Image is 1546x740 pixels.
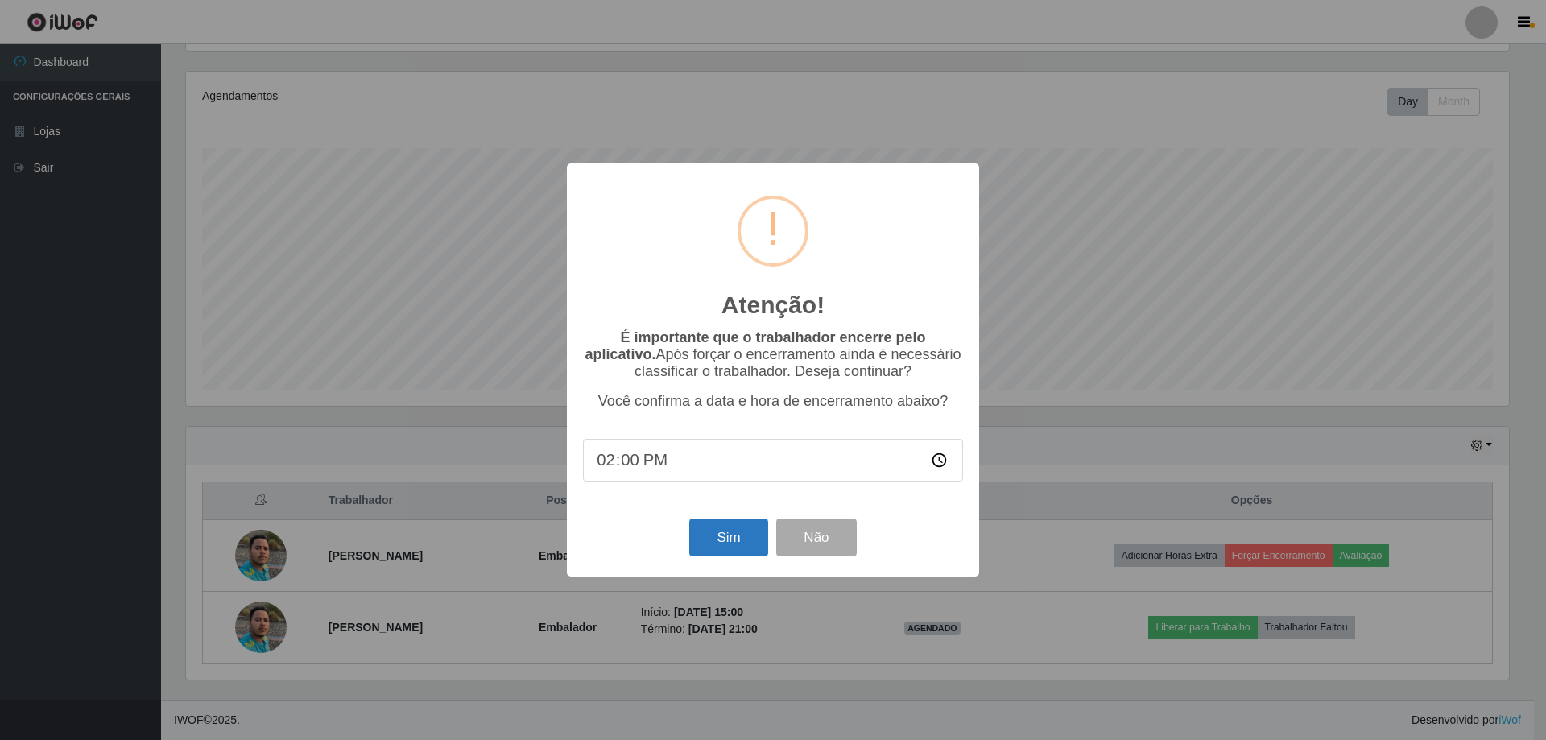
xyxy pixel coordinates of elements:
b: É importante que o trabalhador encerre pelo aplicativo. [585,329,925,362]
p: Você confirma a data e hora de encerramento abaixo? [583,393,963,410]
button: Não [776,519,856,556]
button: Sim [689,519,767,556]
p: Após forçar o encerramento ainda é necessário classificar o trabalhador. Deseja continuar? [583,329,963,380]
h2: Atenção! [721,291,825,320]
